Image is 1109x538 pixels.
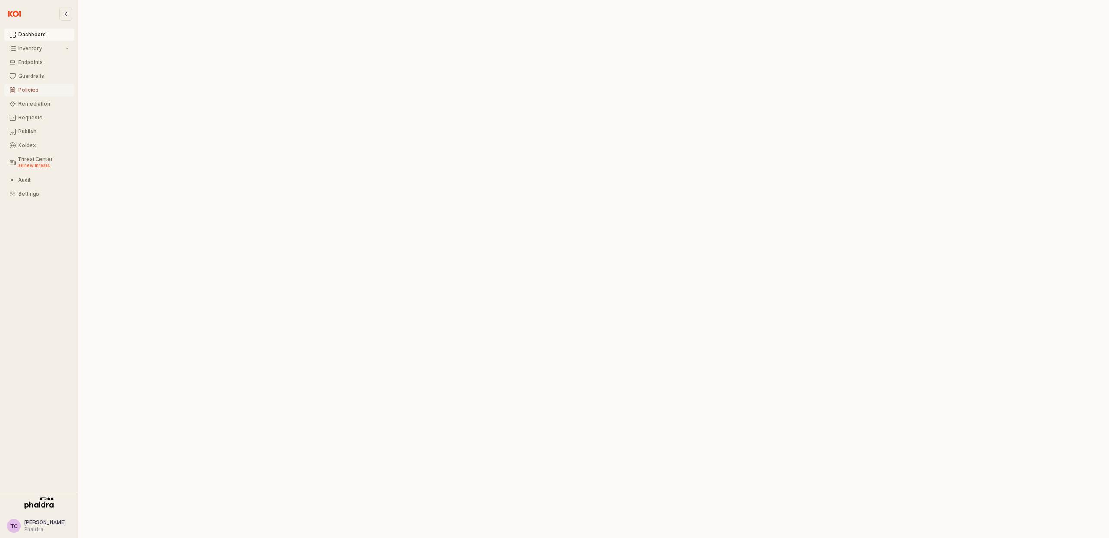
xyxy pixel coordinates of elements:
div: Dashboard [18,32,69,38]
div: Requests [18,115,69,121]
button: Settings [4,188,74,200]
div: Guardrails [18,73,69,79]
div: 96 new threats [18,162,69,169]
button: Koidex [4,139,74,151]
button: TC [7,519,21,533]
button: Inventory [4,42,74,55]
button: Audit [4,174,74,186]
button: Remediation [4,98,74,110]
div: Remediation [18,101,69,107]
div: Endpoints [18,59,69,65]
div: Inventory [18,45,64,52]
div: TC [10,522,18,530]
button: Requests [4,112,74,124]
button: Guardrails [4,70,74,82]
div: Audit [18,177,69,183]
div: Settings [18,191,69,197]
button: Publish [4,126,74,138]
button: Threat Center [4,153,74,172]
div: Koidex [18,142,69,148]
div: Policies [18,87,69,93]
button: Endpoints [4,56,74,68]
div: Publish [18,129,69,135]
button: Dashboard [4,29,74,41]
button: Policies [4,84,74,96]
div: Phaidra [24,526,66,533]
div: Threat Center [18,156,69,169]
span: [PERSON_NAME] [24,519,66,525]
